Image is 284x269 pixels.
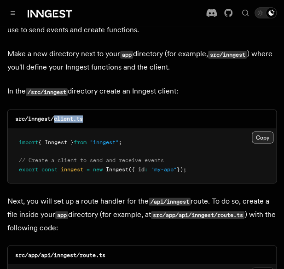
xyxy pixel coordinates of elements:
[255,7,277,18] button: Toggle dark mode
[119,139,122,145] span: ;
[93,166,103,172] span: new
[38,139,74,145] span: { Inngest }
[149,198,191,205] code: /api/inngest
[26,88,68,96] code: /src/inngest
[7,194,277,234] p: Next, you will set up a route handler for the route. To do so, create a file inside your director...
[61,166,83,172] span: inngest
[151,211,244,219] code: src/app/api/inngest/route.ts
[41,166,58,172] span: const
[106,166,128,172] span: Inngest
[55,211,68,219] code: app
[87,166,90,172] span: =
[19,139,38,145] span: import
[128,166,145,172] span: ({ id
[240,7,251,18] button: Find something...
[7,7,18,18] button: Toggle navigation
[151,166,177,172] span: "my-app"
[7,85,277,98] p: In the directory create an Inngest client:
[252,131,273,143] button: Copy
[7,47,277,74] p: Make a new directory next to your directory (for example, ) where you'll define your Inngest func...
[19,166,38,172] span: export
[177,166,186,172] span: });
[74,139,87,145] span: from
[208,51,247,58] code: src/inngest
[19,157,164,163] span: // Create a client to send and receive events
[120,51,133,58] code: app
[90,139,119,145] span: "inngest"
[15,116,83,122] code: src/inngest/client.ts
[15,251,105,258] code: src/app/api/inngest/route.ts
[145,166,148,172] span: :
